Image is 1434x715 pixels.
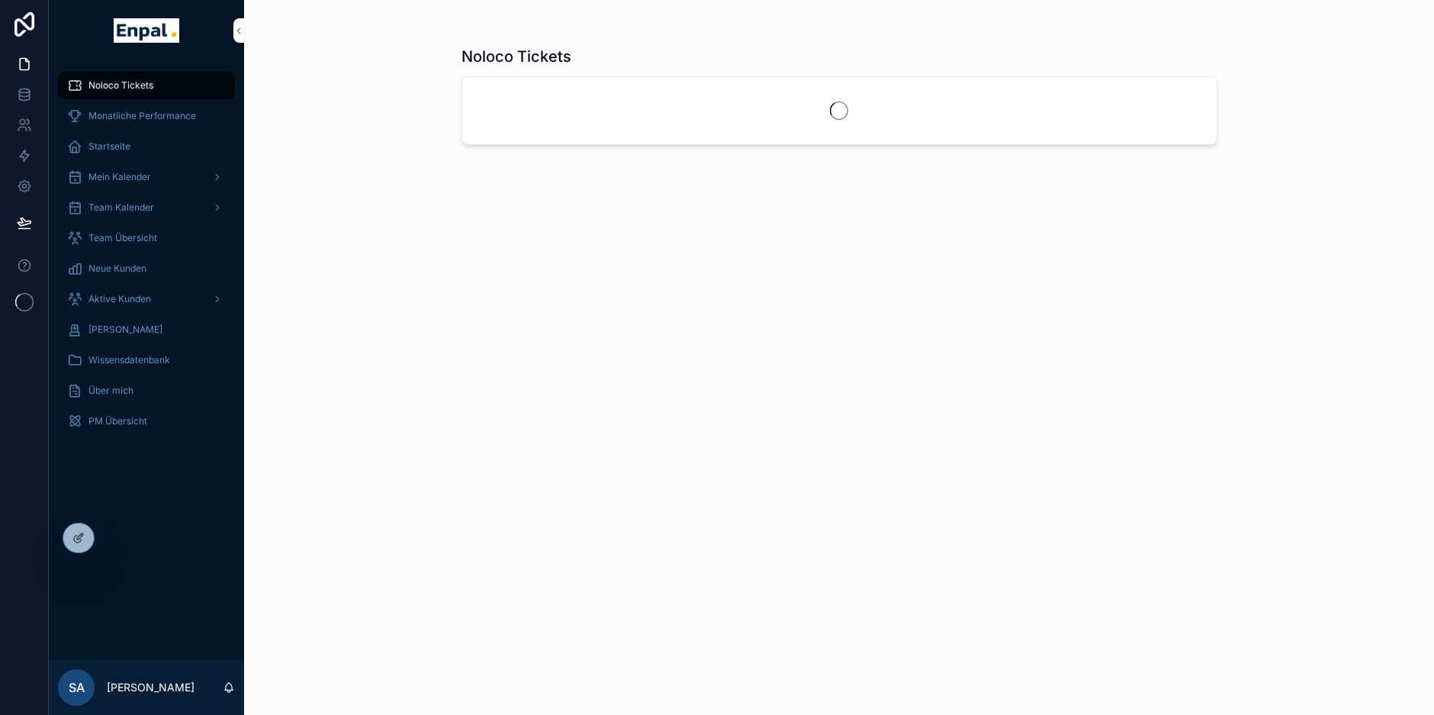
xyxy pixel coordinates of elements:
[88,262,146,275] span: Neue Kunden
[88,171,151,183] span: Mein Kalender
[88,324,162,336] span: [PERSON_NAME]
[88,201,154,214] span: Team Kalender
[69,678,85,697] span: SA
[58,407,235,435] a: PM Übersicht
[88,110,196,122] span: Monatliche Performance
[88,415,147,427] span: PM Übersicht
[88,385,133,397] span: Über mich
[88,232,157,244] span: Team Übersicht
[58,224,235,252] a: Team Übersicht
[88,79,153,92] span: Noloco Tickets
[58,72,235,99] a: Noloco Tickets
[114,18,178,43] img: App logo
[58,133,235,160] a: Startseite
[58,255,235,282] a: Neue Kunden
[107,680,195,695] p: [PERSON_NAME]
[461,46,571,67] h1: Noloco Tickets
[58,194,235,221] a: Team Kalender
[88,354,170,366] span: Wissensdatenbank
[49,61,244,455] div: scrollable content
[58,346,235,374] a: Wissensdatenbank
[58,163,235,191] a: Mein Kalender
[58,377,235,404] a: Über mich
[88,293,151,305] span: Aktive Kunden
[58,316,235,343] a: [PERSON_NAME]
[58,102,235,130] a: Monatliche Performance
[88,140,130,153] span: Startseite
[58,285,235,313] a: Aktive Kunden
